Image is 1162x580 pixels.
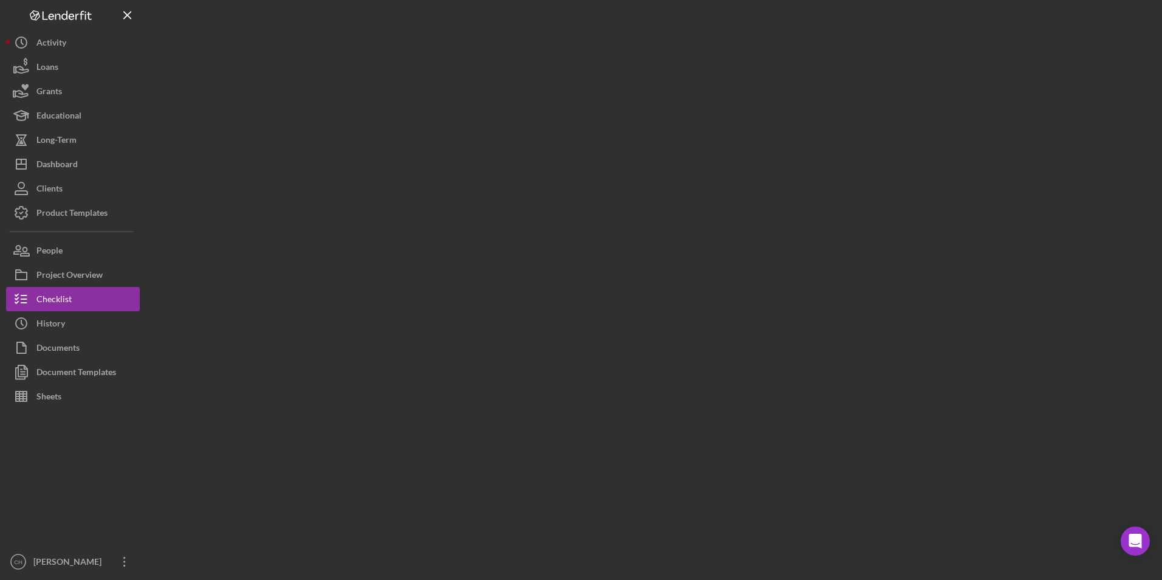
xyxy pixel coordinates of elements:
div: Educational [36,103,81,131]
button: Product Templates [6,201,140,225]
button: People [6,238,140,263]
div: Clients [36,176,63,204]
text: CH [14,559,22,565]
button: Project Overview [6,263,140,287]
div: Product Templates [36,201,108,228]
div: Dashboard [36,152,78,179]
div: Activity [36,30,66,58]
button: Dashboard [6,152,140,176]
button: Sheets [6,384,140,409]
div: Documents [36,336,80,363]
div: Open Intercom Messenger [1121,526,1150,556]
button: Long-Term [6,128,140,152]
button: Grants [6,79,140,103]
div: [PERSON_NAME] [30,550,109,577]
div: People [36,238,63,266]
button: Clients [6,176,140,201]
button: CH[PERSON_NAME] [6,550,140,574]
button: Document Templates [6,360,140,384]
div: Grants [36,79,62,106]
div: Project Overview [36,263,103,290]
button: Activity [6,30,140,55]
div: Sheets [36,384,61,412]
button: Loans [6,55,140,79]
button: Documents [6,336,140,360]
div: Loans [36,55,58,82]
div: Long-Term [36,128,77,155]
div: Checklist [36,287,72,314]
button: Checklist [6,287,140,311]
button: Educational [6,103,140,128]
div: History [36,311,65,339]
div: Document Templates [36,360,116,387]
button: History [6,311,140,336]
